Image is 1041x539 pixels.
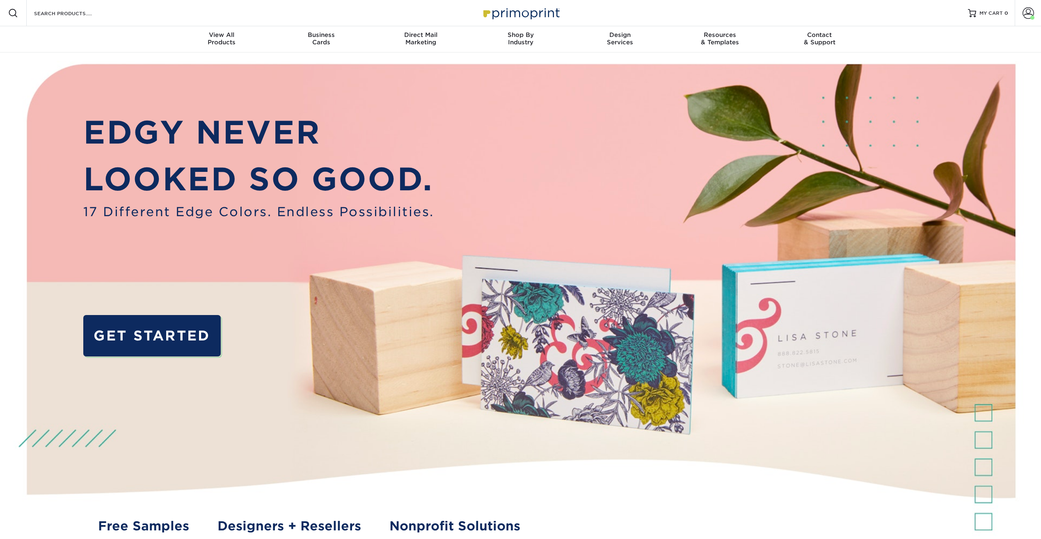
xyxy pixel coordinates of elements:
[33,8,113,18] input: SEARCH PRODUCTS.....
[98,517,189,536] a: Free Samples
[83,156,434,203] p: LOOKED SO GOOD.
[371,31,471,46] div: Marketing
[1004,10,1008,16] span: 0
[979,10,1003,17] span: MY CART
[389,517,520,536] a: Nonprofit Solutions
[83,109,434,156] p: EDGY NEVER
[371,31,471,39] span: Direct Mail
[217,517,361,536] a: Designers + Resellers
[172,26,272,53] a: View AllProducts
[371,26,471,53] a: Direct MailMarketing
[83,315,221,356] a: GET STARTED
[480,4,562,22] img: Primoprint
[172,31,272,46] div: Products
[271,31,371,46] div: Cards
[471,31,570,46] div: Industry
[670,31,770,46] div: & Templates
[570,31,670,39] span: Design
[172,31,272,39] span: View All
[271,26,371,53] a: BusinessCards
[770,31,869,46] div: & Support
[570,31,670,46] div: Services
[770,31,869,39] span: Contact
[670,26,770,53] a: Resources& Templates
[83,203,434,222] span: 17 Different Edge Colors. Endless Possibilities.
[471,26,570,53] a: Shop ByIndustry
[570,26,670,53] a: DesignServices
[670,31,770,39] span: Resources
[271,31,371,39] span: Business
[770,26,869,53] a: Contact& Support
[471,31,570,39] span: Shop By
